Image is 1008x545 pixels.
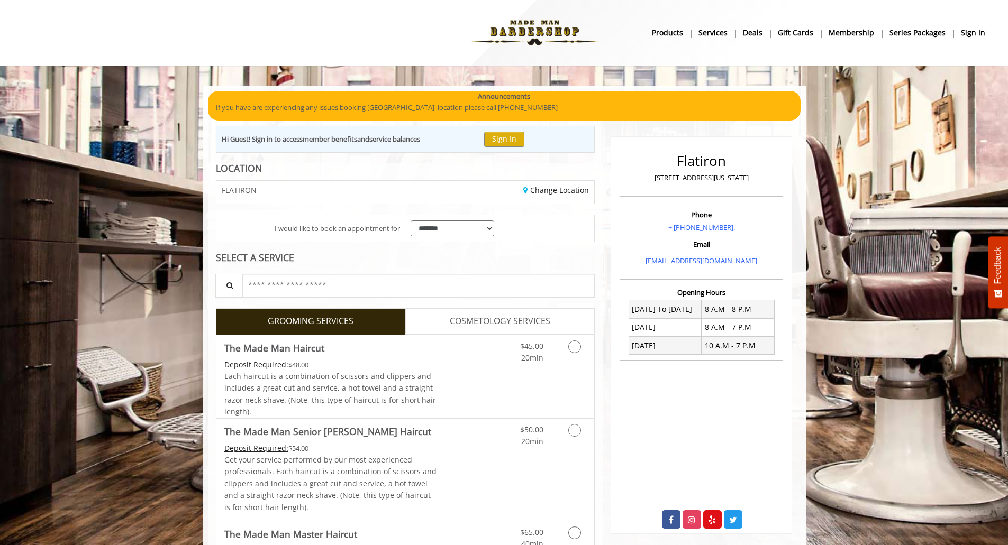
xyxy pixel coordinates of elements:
[224,526,357,541] b: The Made Man Master Haircut
[988,236,1008,308] button: Feedback - Show survey
[629,300,702,318] td: [DATE] To [DATE]
[644,25,691,40] a: Productsproducts
[961,27,985,39] b: sign in
[224,442,437,454] div: $54.00
[216,253,595,263] div: SELECT A SERVICE
[882,25,953,40] a: Series packagesSeries packages
[462,4,607,62] img: Made Man Barbershop logo
[224,371,436,417] span: Each haircut is a combination of scissors and clippers and includes a great cut and service, a ho...
[646,256,757,265] a: [EMAIL_ADDRESS][DOMAIN_NAME]
[623,153,780,169] h2: Flatiron
[702,300,775,318] td: 8 A.M - 8 P.M
[521,436,543,446] span: 20min
[275,223,400,234] span: I would like to book an appointment for
[520,527,543,537] span: $65.00
[821,25,882,40] a: MembershipMembership
[521,353,543,363] span: 20min
[224,454,437,513] p: Get your service performed by our most experienced professionals. Each haircut is a combination o...
[743,27,762,39] b: Deals
[702,318,775,336] td: 8 A.M - 7 P.M
[623,241,780,248] h3: Email
[691,25,735,40] a: ServicesServices
[216,162,262,174] b: LOCATION
[652,27,683,39] b: products
[993,247,1003,284] span: Feedback
[620,289,783,296] h3: Opening Hours
[520,341,543,351] span: $45.00
[770,25,821,40] a: Gift cardsgift cards
[484,132,524,147] button: Sign In
[629,318,702,336] td: [DATE]
[215,274,243,298] button: Service Search
[735,25,770,40] a: DealsDeals
[478,91,530,102] b: Announcements
[216,102,793,113] p: If you have are experiencing any issues booking [GEOGRAPHIC_DATA] location please call [PHONE_NUM...
[829,27,874,39] b: Membership
[222,134,420,145] div: Hi Guest! Sign in to access and
[698,27,728,39] b: Services
[668,223,735,232] a: + [PHONE_NUMBER].
[889,27,946,39] b: Series packages
[268,315,353,328] span: GROOMING SERVICES
[623,211,780,218] h3: Phone
[778,27,813,39] b: gift cards
[520,424,543,435] span: $50.00
[623,172,780,183] p: [STREET_ADDRESS][US_STATE]
[224,443,288,453] span: This service needs some Advance to be paid before we block your appointment
[450,315,550,328] span: COSMETOLOGY SERVICES
[953,25,993,40] a: sign insign in
[222,186,257,194] span: FLATIRON
[303,134,357,144] b: member benefits
[224,424,431,439] b: The Made Man Senior [PERSON_NAME] Haircut
[702,337,775,355] td: 10 A.M - 7 P.M
[629,337,702,355] td: [DATE]
[224,359,288,370] span: This service needs some Advance to be paid before we block your appointment
[369,134,420,144] b: service balances
[224,340,324,355] b: The Made Man Haircut
[224,359,437,371] div: $48.00
[523,185,589,195] a: Change Location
